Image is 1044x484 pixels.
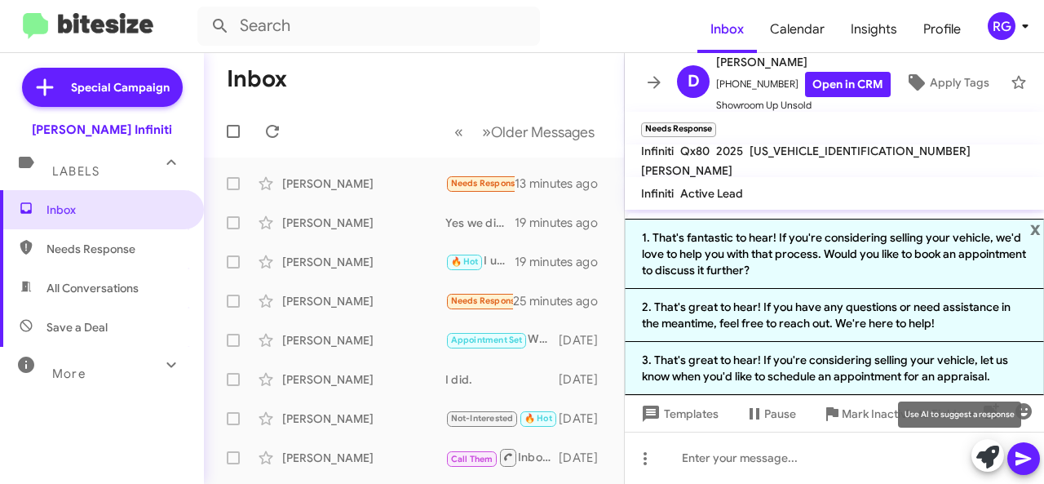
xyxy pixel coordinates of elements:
[445,409,559,428] div: Well I am at a set budget. [PERSON_NAME] knows the story about the Frontier Truck. Currently I ca...
[46,202,185,218] span: Inbox
[454,122,463,142] span: «
[451,178,520,189] span: Needs Response
[52,164,100,179] span: Labels
[1030,219,1041,238] span: x
[842,399,913,428] span: Mark Inactive
[445,331,559,349] div: We will be here whenever you are ready.
[445,115,473,149] button: Previous
[515,175,611,192] div: 13 minutes ago
[559,450,611,466] div: [DATE]
[491,123,595,141] span: Older Messages
[750,144,971,158] span: [US_VEHICLE_IDENTIFICATION_NUMBER]
[764,399,796,428] span: Pause
[197,7,540,46] input: Search
[451,335,523,345] span: Appointment Set
[559,411,611,427] div: [DATE]
[625,399,732,428] button: Templates
[282,293,445,309] div: [PERSON_NAME]
[282,215,445,231] div: [PERSON_NAME]
[282,411,445,427] div: [PERSON_NAME]
[445,447,559,468] div: Inbound Call
[910,6,974,53] a: Profile
[445,291,513,310] div: Perhaps
[282,450,445,466] div: [PERSON_NAME]
[638,399,719,428] span: Templates
[515,254,611,270] div: 19 minutes ago
[472,115,604,149] button: Next
[52,366,86,381] span: More
[282,175,445,192] div: [PERSON_NAME]
[930,68,989,97] span: Apply Tags
[625,289,1044,342] li: 2. That's great to hear! If you have any questions or need assistance in the meantime, feel free ...
[757,6,838,53] a: Calendar
[22,68,183,107] a: Special Campaign
[282,254,445,270] div: [PERSON_NAME]
[688,69,700,95] span: D
[628,213,1041,275] p: Hi [PERSON_NAME] this is [PERSON_NAME], Sales Manager at [PERSON_NAME] Infiniti. Just wanted to f...
[451,413,514,424] span: Not-Interested
[227,66,287,92] h1: Inbox
[515,215,611,231] div: 19 minutes ago
[625,342,1044,395] li: 3. That's great to hear! If you're considering selling your vehicle, let us know when you'd like ...
[838,6,910,53] a: Insights
[680,144,710,158] span: Qx80
[451,256,479,267] span: 🔥 Hot
[641,144,674,158] span: Infiniti
[482,122,491,142] span: »
[451,454,493,464] span: Call Them
[898,402,1021,428] div: Use AI to suggest a response
[891,68,1002,97] button: Apply Tags
[513,293,611,309] div: 25 minutes ago
[680,186,743,201] span: Active Lead
[282,371,445,388] div: [PERSON_NAME]
[445,371,559,388] div: I did.
[974,12,1026,40] button: RG
[716,52,891,72] span: [PERSON_NAME]
[559,332,611,349] div: [DATE]
[71,79,170,95] span: Special Campaign
[641,163,732,178] span: [PERSON_NAME]
[641,186,674,201] span: Infiniti
[445,115,604,149] nav: Page navigation example
[805,72,891,97] a: Open in CRM
[445,174,515,193] div: Absolutely!! [PERSON_NAME] was terrific! We're looking forward to working with him sometime in th...
[46,319,108,335] span: Save a Deal
[697,6,757,53] a: Inbox
[445,215,515,231] div: Yes we did. Service could not duplicate it. [PERSON_NAME] took it for a drive and no noise was he...
[716,144,743,158] span: 2025
[46,241,185,257] span: Needs Response
[716,72,891,97] span: [PHONE_NUMBER]
[445,252,515,271] div: I understand you may have questions! If you're interested in discussing selling your QX60 or any ...
[716,97,891,113] span: Showroom Up Unsold
[451,295,520,306] span: Needs Response
[732,399,809,428] button: Pause
[641,122,716,137] small: Needs Response
[559,371,611,388] div: [DATE]
[988,12,1015,40] div: RG
[625,219,1044,289] li: 1. That's fantastic to hear! If you're considering selling your vehicle, we'd love to help you wi...
[524,413,552,424] span: 🔥 Hot
[282,332,445,349] div: [PERSON_NAME]
[32,122,172,138] div: [PERSON_NAME] Infiniti
[809,399,927,428] button: Mark Inactive
[46,280,139,296] span: All Conversations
